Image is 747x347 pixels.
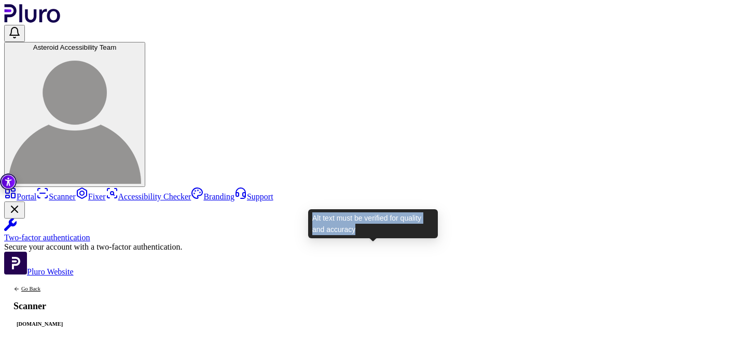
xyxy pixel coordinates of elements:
[13,320,66,329] div: [DOMAIN_NAME]
[4,219,743,242] a: Two-factor authentication
[106,192,191,201] a: Accessibility Checker
[4,16,61,24] a: Logo
[4,192,36,201] a: Portal
[4,201,25,219] button: Close Two-factor authentication notification
[13,286,66,292] a: Back to previous screen
[308,209,438,238] div: Alt text must be verified for quality and accuracy
[4,233,743,242] div: Two-factor authentication
[234,192,273,201] a: Support
[13,301,66,311] h1: Scanner
[36,192,76,201] a: Scanner
[33,44,117,51] span: Asteroid Accessibility Team
[4,187,743,277] aside: Sidebar menu
[4,42,145,187] button: Asteroid Accessibility TeamAsteroid Accessibility Team
[191,192,234,201] a: Branding
[4,25,25,42] button: Open notifications, you have 0 new notifications
[4,242,743,252] div: Secure your account with a two-factor authentication.
[4,267,74,276] a: Open Pluro Website
[76,192,106,201] a: Fixer
[8,51,141,184] img: Asteroid Accessibility Team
